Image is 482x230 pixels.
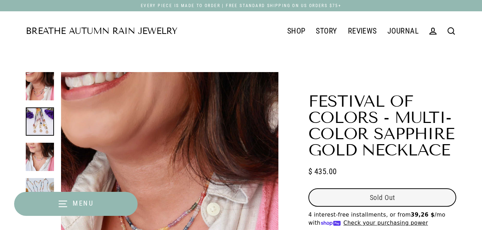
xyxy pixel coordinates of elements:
[26,178,54,206] img: Festival of Colors - Multi-Color Sapphire Gold Necklace alt image | Breathe Autumn Rain Artisan J...
[308,165,337,178] span: $ 435.00
[370,193,395,202] span: Sold Out
[282,22,311,40] a: SHOP
[343,22,382,40] a: REVIEWS
[308,188,456,207] button: Sold Out
[311,22,342,40] a: STORY
[14,192,138,216] button: Menu
[26,143,54,171] img: Festival of Colors - Multi-Color Sapphire Gold Necklace life style layering image | Breathe Autum...
[382,22,424,40] a: JOURNAL
[73,199,94,207] span: Menu
[177,22,424,40] div: Primary
[26,72,54,100] img: Festival of Colors - Multi-Color Sapphire Gold Necklace life style main image | Breathe Autumn Ra...
[26,27,177,36] a: Breathe Autumn Rain Jewelry
[308,93,456,158] h1: Festival of Colors - Multi-Color Sapphire Gold Necklace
